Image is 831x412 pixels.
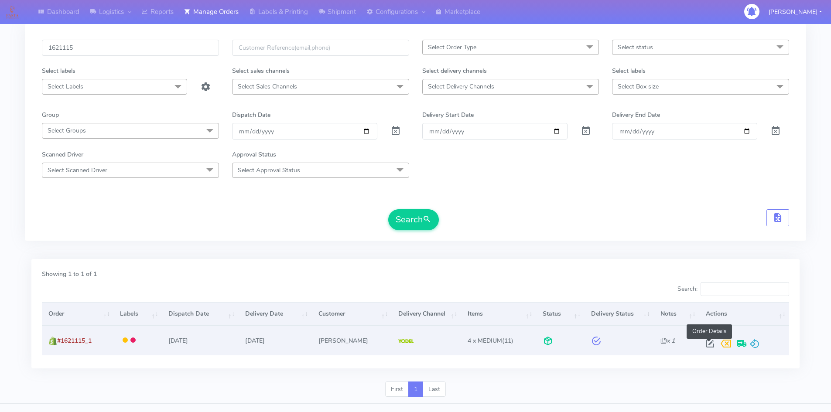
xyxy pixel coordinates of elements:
img: Yodel [398,339,414,344]
span: Select Groups [48,126,86,135]
span: Select Box size [618,82,659,91]
th: Actions: activate to sort column ascending [699,302,789,326]
td: [DATE] [162,326,238,355]
input: Search: [701,282,789,296]
th: Delivery Channel: activate to sort column ascending [392,302,461,326]
th: Notes: activate to sort column ascending [653,302,699,326]
label: Approval Status [232,150,276,159]
button: [PERSON_NAME] [762,3,828,21]
label: Group [42,110,59,119]
input: Customer Reference(email,phone) [232,40,409,56]
th: Labels: activate to sort column ascending [113,302,162,326]
button: Search [388,209,439,230]
img: shopify.png [48,337,57,345]
th: Status: activate to sort column ascending [536,302,585,326]
label: Select sales channels [232,66,290,75]
label: Select labels [612,66,646,75]
th: Dispatch Date: activate to sort column ascending [162,302,238,326]
span: Select Approval Status [238,166,300,174]
th: Order: activate to sort column ascending [42,302,113,326]
th: Customer: activate to sort column ascending [311,302,391,326]
td: [DATE] [239,326,312,355]
label: Scanned Driver [42,150,83,159]
span: Select Labels [48,82,83,91]
span: Select status [618,43,653,51]
span: (11) [468,337,513,345]
input: Order Id [42,40,219,56]
span: Select Scanned Driver [48,166,107,174]
label: Search: [677,282,789,296]
span: Select Delivery Channels [428,82,494,91]
span: #1621115_1 [57,337,92,345]
th: Delivery Date: activate to sort column ascending [239,302,312,326]
label: Dispatch Date [232,110,270,119]
span: 4 x MEDIUM [468,337,502,345]
span: Select Sales Channels [238,82,297,91]
i: x 1 [660,337,675,345]
label: Select delivery channels [422,66,487,75]
a: 1 [408,381,423,397]
label: Showing 1 to 1 of 1 [42,269,97,279]
th: Items: activate to sort column ascending [461,302,536,326]
th: Delivery Status: activate to sort column ascending [584,302,653,326]
label: Select labels [42,66,75,75]
label: Delivery End Date [612,110,660,119]
span: Select Order Type [428,43,476,51]
td: [PERSON_NAME] [311,326,391,355]
label: Delivery Start Date [422,110,474,119]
